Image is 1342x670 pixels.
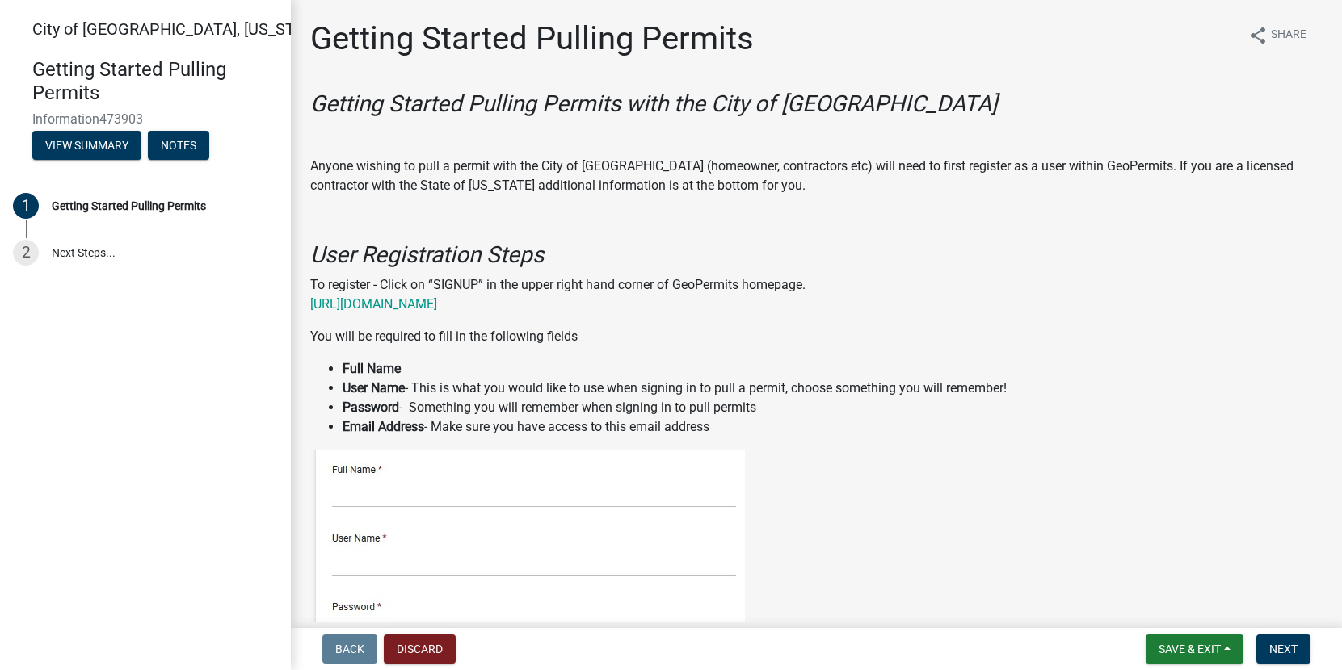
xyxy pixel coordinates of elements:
p: To register - Click on “SIGNUP” in the upper right hand corner of GeoPermits homepage. [310,275,1323,314]
wm-modal-confirm: Summary [32,140,141,153]
button: shareShare [1235,19,1319,51]
li: - This is what you would like to use when signing in to pull a permit, choose something you will ... [343,379,1323,398]
strong: Full Name [343,361,401,376]
i: Getting Started Pulling Permits with the City of [GEOGRAPHIC_DATA] [310,90,997,117]
span: Back [335,643,364,655]
button: Discard [384,634,456,664]
button: Save & Exit [1146,634,1243,664]
div: 1 [13,193,39,219]
strong: Email Address [343,419,424,434]
wm-modal-confirm: Notes [148,140,209,153]
li: - Something you will remember when signing in to pull permits [343,398,1323,417]
button: Notes [148,131,209,160]
i: share [1248,26,1268,45]
strong: User Name [343,380,405,396]
p: Anyone wishing to pull a permit with the City of [GEOGRAPHIC_DATA] (homeowner, contractors etc) w... [310,157,1323,195]
i: User Registration Steps [310,241,544,268]
p: You will be required to fill in the following fields [310,327,1323,346]
span: Information473903 [32,111,259,127]
button: View Summary [32,131,141,160]
li: - Make sure you have access to this email address [343,417,1323,437]
span: Save & Exit [1159,643,1221,655]
button: Back [322,634,377,664]
h4: Getting Started Pulling Permits [32,58,278,105]
strong: Password [343,400,399,415]
span: Next [1269,643,1298,655]
span: City of [GEOGRAPHIC_DATA], [US_STATE] [32,19,326,39]
h1: Getting Started Pulling Permits [310,19,754,58]
button: Next [1256,634,1310,664]
span: Share [1271,26,1306,45]
a: [URL][DOMAIN_NAME] [310,296,437,312]
div: 2 [13,240,39,266]
div: Getting Started Pulling Permits [52,200,206,211]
